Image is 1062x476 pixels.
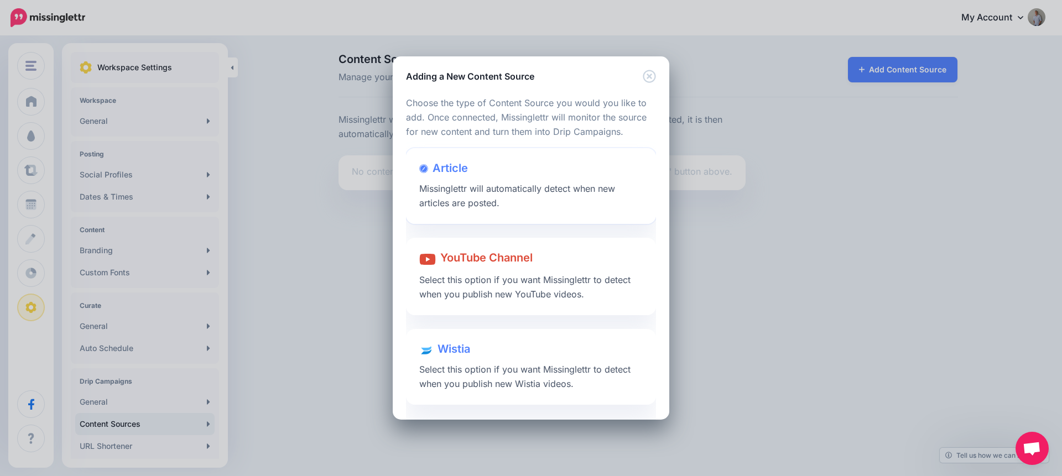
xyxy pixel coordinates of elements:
span: Select this option if you want Missinglettr to detect when you publish new Wistia videos. [419,364,631,389]
span: Wistia [438,342,470,355]
h5: Adding a New Content Source [406,70,534,83]
span: Article [433,161,468,175]
span: YouTube Channel [440,251,533,264]
span: Missinglettr will automatically detect when new articles are posted. [419,183,615,208]
button: Close [643,70,656,83]
p: Choose the type of Content Source you would you like to add. Once connected, Missinglettr will mo... [406,96,656,139]
span: Select this option if you want Missinglettr to detect when you publish new YouTube videos. [419,274,631,300]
